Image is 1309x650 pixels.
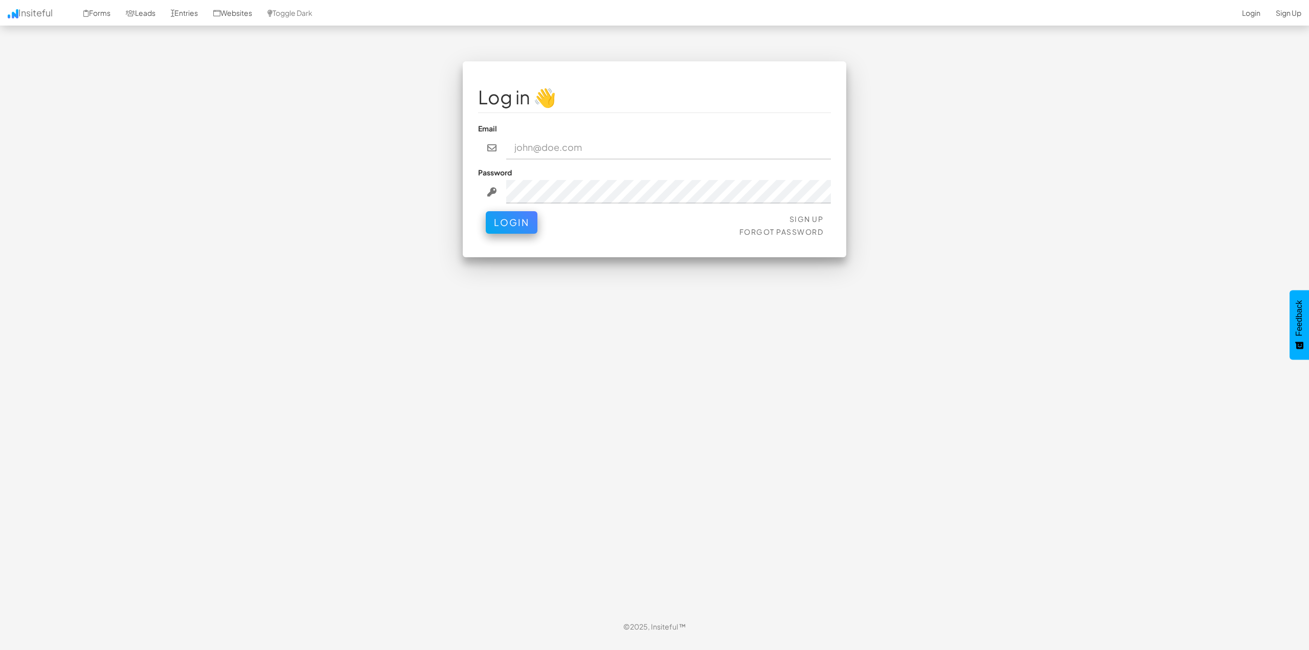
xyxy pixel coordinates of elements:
[506,136,831,160] input: john@doe.com
[478,123,497,133] label: Email
[789,214,824,223] a: Sign Up
[478,87,831,107] h1: Log in 👋
[478,167,512,177] label: Password
[1295,300,1304,336] span: Feedback
[8,9,18,18] img: icon.png
[486,211,537,234] button: Login
[1290,290,1309,360] button: Feedback - Show survey
[739,227,824,236] a: Forgot Password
